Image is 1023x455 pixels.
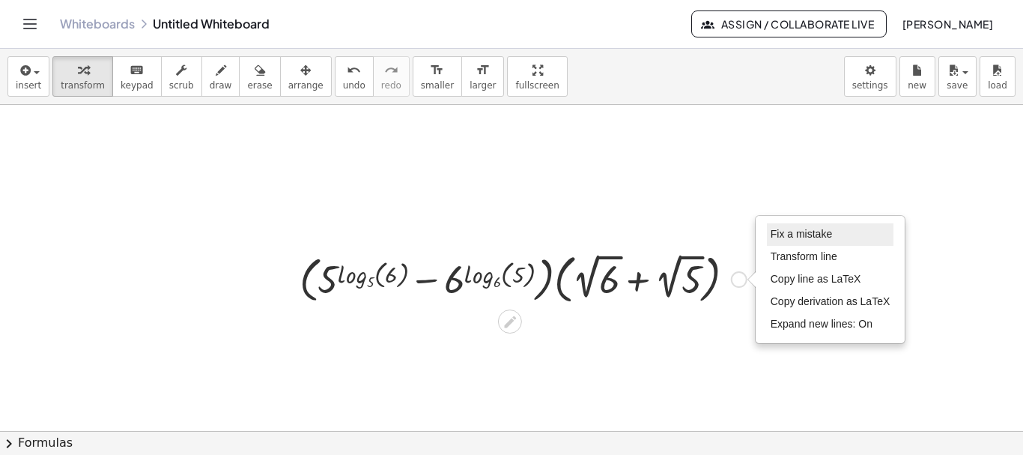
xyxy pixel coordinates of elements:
span: settings [852,80,888,91]
i: undo [347,61,361,79]
span: Fix a mistake [771,228,832,240]
i: redo [384,61,398,79]
span: new [908,80,926,91]
button: settings [844,56,896,97]
button: arrange [280,56,332,97]
button: fullscreen [507,56,567,97]
button: format_sizelarger [461,56,504,97]
button: Assign / Collaborate Live [691,10,887,37]
span: Expand new lines: On [771,318,872,330]
button: Toggle navigation [18,12,42,36]
i: format_size [430,61,444,79]
span: [PERSON_NAME] [902,17,993,31]
button: undoundo [335,56,374,97]
span: smaller [421,80,454,91]
button: [PERSON_NAME] [890,10,1005,37]
span: Copy derivation as LaTeX [771,295,890,307]
span: load [988,80,1007,91]
span: fullscreen [515,80,559,91]
span: Assign / Collaborate Live [704,17,874,31]
span: arrange [288,80,324,91]
button: save [938,56,977,97]
button: transform [52,56,113,97]
button: new [899,56,935,97]
button: draw [201,56,240,97]
span: Transform line [771,250,837,262]
span: insert [16,80,41,91]
button: insert [7,56,49,97]
span: scrub [169,80,194,91]
span: draw [210,80,232,91]
span: Copy line as LaTeX [771,273,861,285]
span: undo [343,80,365,91]
span: larger [470,80,496,91]
div: Edit math [498,310,522,334]
span: redo [381,80,401,91]
button: erase [239,56,280,97]
i: format_size [476,61,490,79]
button: redoredo [373,56,410,97]
span: keypad [121,80,154,91]
button: scrub [161,56,202,97]
i: keyboard [130,61,144,79]
a: Whiteboards [60,16,135,31]
button: load [980,56,1016,97]
span: erase [247,80,272,91]
button: keyboardkeypad [112,56,162,97]
span: save [947,80,968,91]
span: transform [61,80,105,91]
button: format_sizesmaller [413,56,462,97]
